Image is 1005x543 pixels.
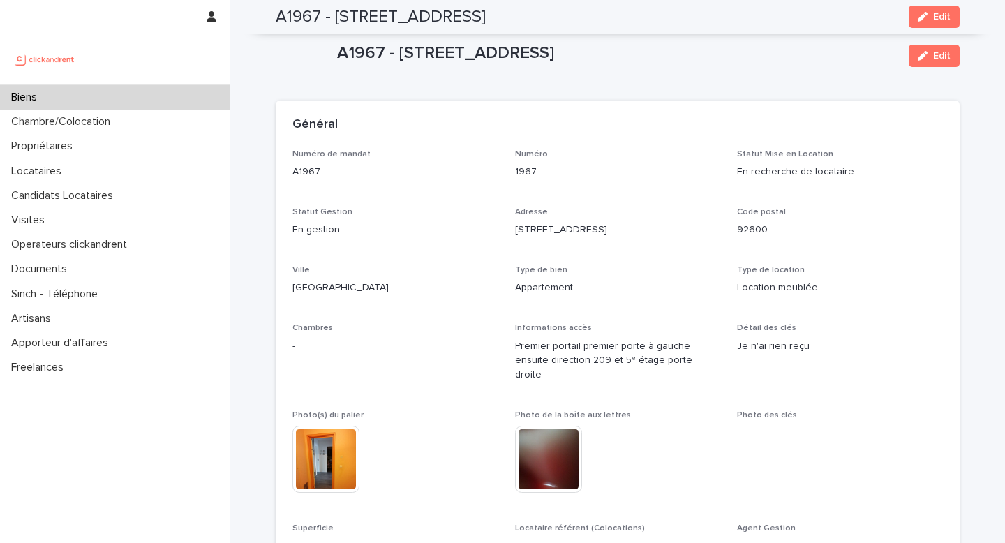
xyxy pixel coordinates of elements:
[292,324,333,332] span: Chambres
[515,411,631,419] span: Photo de la boîte aux lettres
[6,288,109,301] p: Sinch - Téléphone
[6,238,138,251] p: Operateurs clickandrent
[737,411,797,419] span: Photo des clés
[737,266,805,274] span: Type de location
[737,281,943,295] p: Location meublée
[737,208,786,216] span: Code postal
[515,223,721,237] p: [STREET_ADDRESS]
[292,524,334,533] span: Superficie
[515,165,721,179] p: 1967
[909,6,960,28] button: Edit
[515,324,592,332] span: Informations accès
[515,208,548,216] span: Adresse
[6,262,78,276] p: Documents
[292,117,338,133] h2: Général
[909,45,960,67] button: Edit
[933,12,951,22] span: Edit
[292,223,498,237] p: En gestion
[6,140,84,153] p: Propriétaires
[6,312,62,325] p: Artisans
[737,324,796,332] span: Détail des clés
[933,51,951,61] span: Edit
[11,45,79,73] img: UCB0brd3T0yccxBKYDjQ
[737,524,796,533] span: Agent Gestion
[6,115,121,128] p: Chambre/Colocation
[276,7,486,27] h2: A1967 - [STREET_ADDRESS]
[515,339,721,382] p: Premier portail premier porte à gauche ensuite direction 209 et 5ᵉ étage porte droite
[737,339,943,354] p: Je n'ai rien reçu
[6,91,48,104] p: Biens
[292,208,352,216] span: Statut Gestion
[337,43,898,64] p: A1967 - [STREET_ADDRESS]
[6,189,124,202] p: Candidats Locataires
[737,165,943,179] p: En recherche de locataire
[6,165,73,178] p: Locataires
[292,411,364,419] span: Photo(s) du palier
[292,281,498,295] p: [GEOGRAPHIC_DATA]
[6,214,56,227] p: Visites
[292,150,371,158] span: Numéro de mandat
[6,361,75,374] p: Freelances
[292,165,498,179] p: A1967
[515,266,567,274] span: Type de bien
[737,223,943,237] p: 92600
[515,524,645,533] span: Locataire référent (Colocations)
[515,281,721,295] p: Appartement
[292,266,310,274] span: Ville
[737,426,943,440] p: -
[515,150,548,158] span: Numéro
[6,336,119,350] p: Apporteur d'affaires
[737,150,833,158] span: Statut Mise en Location
[292,339,498,354] p: -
